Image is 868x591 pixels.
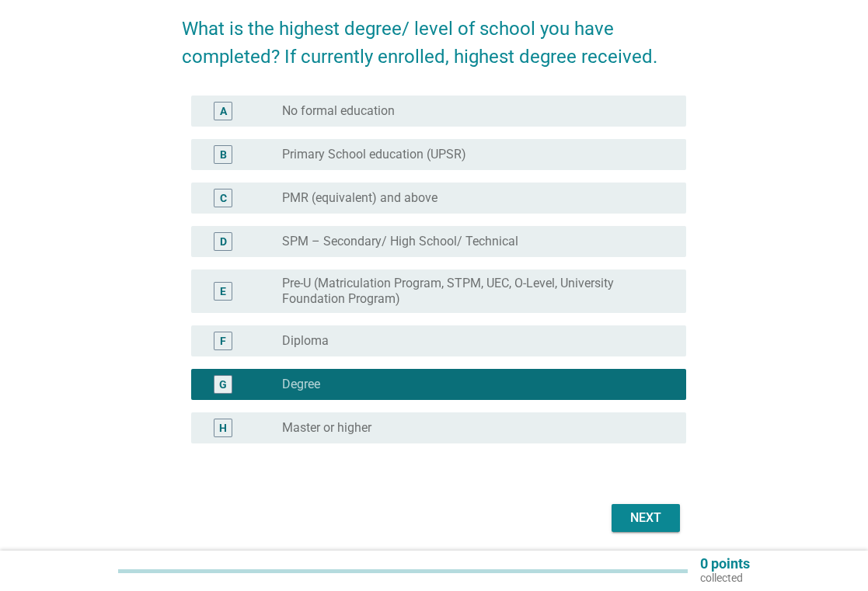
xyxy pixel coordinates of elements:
div: F [220,333,226,349]
label: Diploma [282,333,329,349]
div: E [220,283,226,300]
button: Next [612,504,680,532]
div: H [219,420,227,436]
div: Next [624,509,668,527]
label: Master or higher [282,420,371,436]
label: No formal education [282,103,395,119]
div: C [220,190,227,207]
label: Degree [282,377,320,392]
div: A [220,103,227,120]
p: collected [700,571,750,585]
label: SPM – Secondary/ High School/ Technical [282,234,518,249]
div: B [220,147,227,163]
div: G [219,377,227,393]
label: Primary School education (UPSR) [282,147,466,162]
label: Pre-U (Matriculation Program, STPM, UEC, O-Level, University Foundation Program) [282,276,661,307]
p: 0 points [700,557,750,571]
div: D [220,234,227,250]
label: PMR (equivalent) and above [282,190,437,206]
